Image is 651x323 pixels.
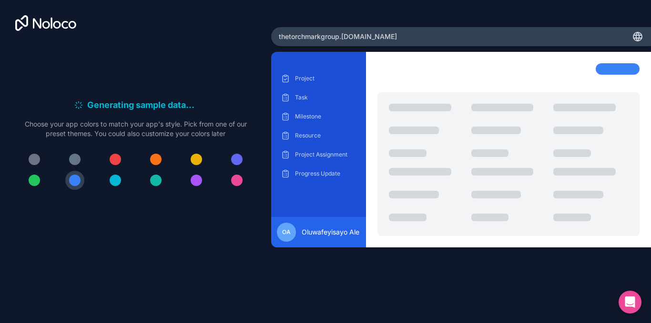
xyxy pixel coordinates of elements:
[282,228,291,236] span: OA
[295,113,356,120] p: Milestone
[302,227,359,237] span: Oluwafeyisayo Ale
[186,98,189,112] span: .
[295,170,356,177] p: Progress Update
[87,98,197,112] h6: Generating sample data
[279,32,397,41] span: thetorchmarkgroup .[DOMAIN_NAME]
[295,151,356,158] p: Project Assignment
[619,291,641,313] div: Open Intercom Messenger
[279,71,358,209] div: scrollable content
[15,119,256,138] p: Choose your app colors to match your app's style. Pick from one of our preset themes. You could a...
[295,132,356,139] p: Resource
[295,94,356,101] p: Task
[295,75,356,82] p: Project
